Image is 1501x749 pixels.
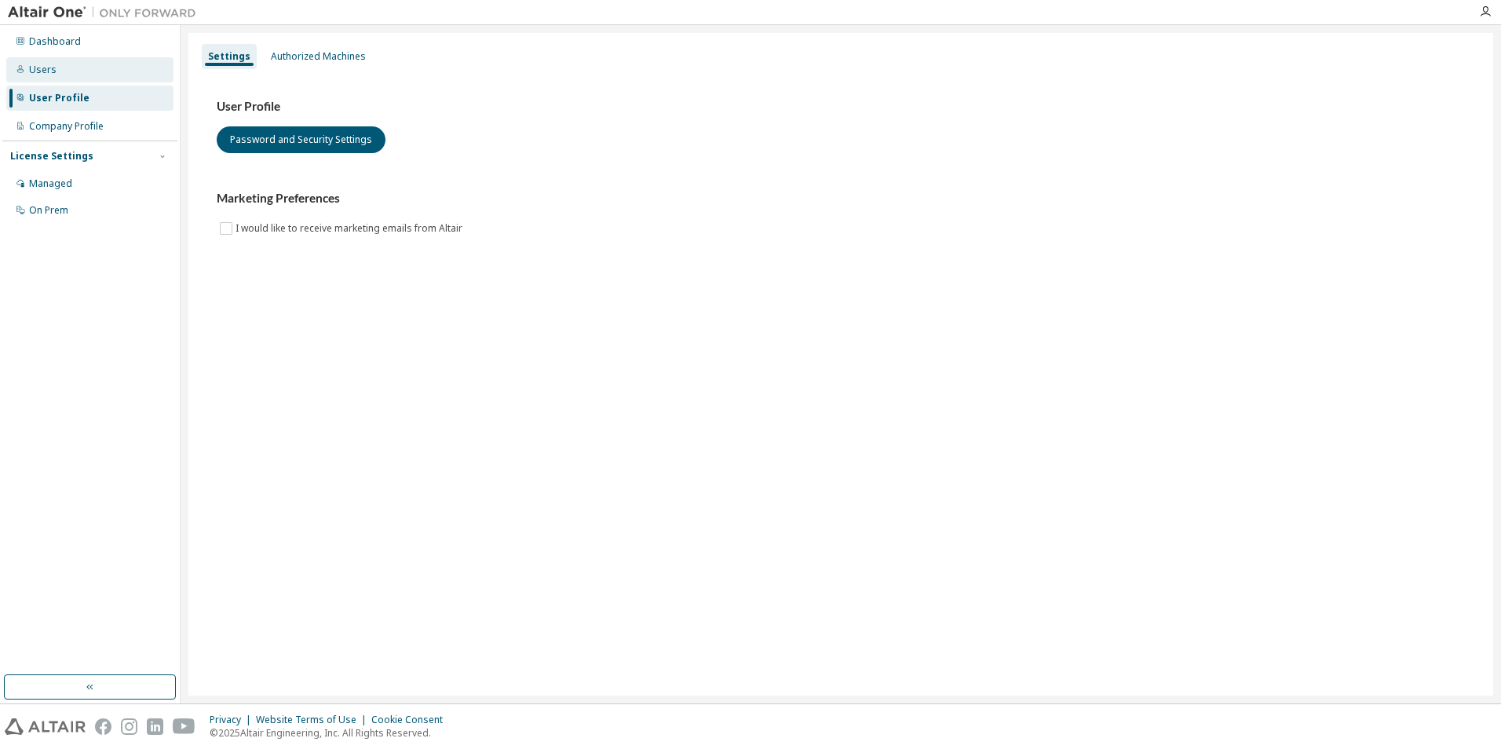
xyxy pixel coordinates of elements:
div: Company Profile [29,120,104,133]
div: Settings [208,50,250,63]
h3: User Profile [217,99,1465,115]
div: User Profile [29,92,89,104]
div: Privacy [210,714,256,726]
button: Password and Security Settings [217,126,385,153]
p: © 2025 Altair Engineering, Inc. All Rights Reserved. [210,726,452,740]
div: License Settings [10,150,93,163]
label: I would like to receive marketing emails from Altair [236,219,466,238]
img: linkedin.svg [147,718,163,735]
div: Managed [29,177,72,190]
div: Cookie Consent [371,714,452,726]
img: youtube.svg [173,718,195,735]
img: Altair One [8,5,204,20]
div: Website Terms of Use [256,714,371,726]
h3: Marketing Preferences [217,191,1465,206]
div: Authorized Machines [271,50,366,63]
img: altair_logo.svg [5,718,86,735]
div: Dashboard [29,35,81,48]
img: instagram.svg [121,718,137,735]
div: On Prem [29,204,68,217]
div: Users [29,64,57,76]
img: facebook.svg [95,718,111,735]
